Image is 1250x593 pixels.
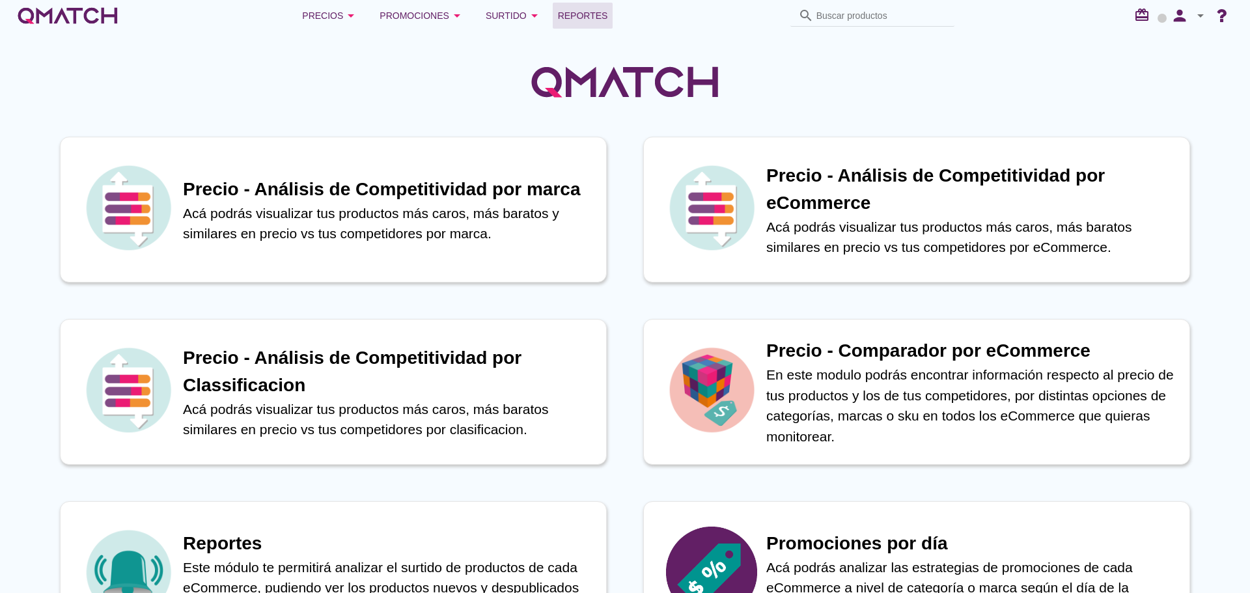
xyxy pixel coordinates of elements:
[83,162,174,253] img: icon
[42,137,625,283] a: iconPrecio - Análisis de Competitividad por marcaAcá podrás visualizar tus productos más caros, m...
[625,319,1208,465] a: iconPrecio - Comparador por eCommerceEn este modulo podrás encontrar información respecto al prec...
[183,176,593,203] h1: Precio - Análisis de Competitividad por marca
[292,3,369,29] button: Precios
[766,365,1176,447] p: En este modulo podrás encontrar información respecto al precio de tus productos y los de tus comp...
[666,162,757,253] img: icon
[527,8,542,23] i: arrow_drop_down
[625,137,1208,283] a: iconPrecio - Análisis de Competitividad por eCommerceAcá podrás visualizar tus productos más caro...
[766,217,1176,258] p: Acá podrás visualizar tus productos más caros, más baratos similares en precio vs tus competidore...
[302,8,359,23] div: Precios
[183,203,593,244] p: Acá podrás visualizar tus productos más caros, más baratos y similares en precio vs tus competido...
[766,530,1176,557] h1: Promociones por día
[798,8,814,23] i: search
[553,3,613,29] a: Reportes
[16,3,120,29] a: white-qmatch-logo
[83,344,174,435] img: icon
[449,8,465,23] i: arrow_drop_down
[486,8,542,23] div: Surtido
[183,399,593,440] p: Acá podrás visualizar tus productos más caros, más baratos similares en precio vs tus competidore...
[369,3,475,29] button: Promociones
[343,8,359,23] i: arrow_drop_down
[766,337,1176,365] h1: Precio - Comparador por eCommerce
[183,344,593,399] h1: Precio - Análisis de Competitividad por Classificacion
[42,319,625,465] a: iconPrecio - Análisis de Competitividad por ClassificacionAcá podrás visualizar tus productos más...
[766,162,1176,217] h1: Precio - Análisis de Competitividad por eCommerce
[1134,7,1155,23] i: redeem
[816,5,947,26] input: Buscar productos
[475,3,553,29] button: Surtido
[380,8,465,23] div: Promociones
[1193,8,1208,23] i: arrow_drop_down
[527,49,723,115] img: QMatchLogo
[666,344,757,435] img: icon
[183,530,593,557] h1: Reportes
[1167,7,1193,25] i: person
[558,8,608,23] span: Reportes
